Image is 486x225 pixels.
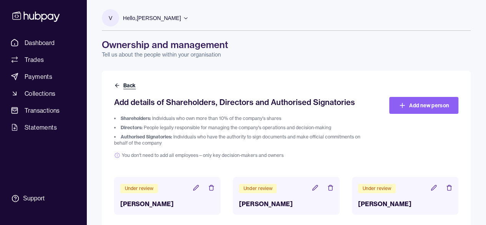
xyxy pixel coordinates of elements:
[114,82,137,89] button: Back
[8,70,79,83] a: Payments
[109,14,112,22] p: V
[121,134,172,140] span: Authorised Signatories:
[114,134,372,146] li: Individuals who have the authority to sign documents and make official commitments on behalf of t...
[239,199,333,208] h3: [PERSON_NAME]
[120,184,158,193] div: Under review
[114,125,372,131] li: People legally responsible for managing the company's operations and decision-making
[102,51,471,58] p: Tell us about the people within your organisation
[25,72,52,81] span: Payments
[121,115,151,121] span: Shareholders:
[25,123,57,132] span: Statements
[23,194,45,203] div: Support
[8,103,79,117] a: Transactions
[123,14,181,22] p: Hello, [PERSON_NAME]
[8,53,79,67] a: Trades
[8,120,79,134] a: Statements
[25,106,60,115] span: Transactions
[358,199,452,208] h3: [PERSON_NAME]
[25,38,55,47] span: Dashboard
[102,38,471,51] h1: Ownership and management
[8,36,79,50] a: Dashboard
[8,87,79,100] a: Collections
[120,199,214,208] h3: [PERSON_NAME]
[121,125,143,130] span: Directors:
[114,115,372,122] li: Individuals who own more than 10% of the company's shares
[114,152,372,158] span: You don't need to add all employees—only key decision-makers and owners
[25,55,44,64] span: Trades
[239,184,277,193] div: Under review
[114,97,372,108] h2: Add details of Shareholders, Directors and Authorised Signatories
[8,190,79,207] a: Support
[25,89,55,98] span: Collections
[389,97,458,114] a: Add new person
[358,184,396,193] div: Under review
